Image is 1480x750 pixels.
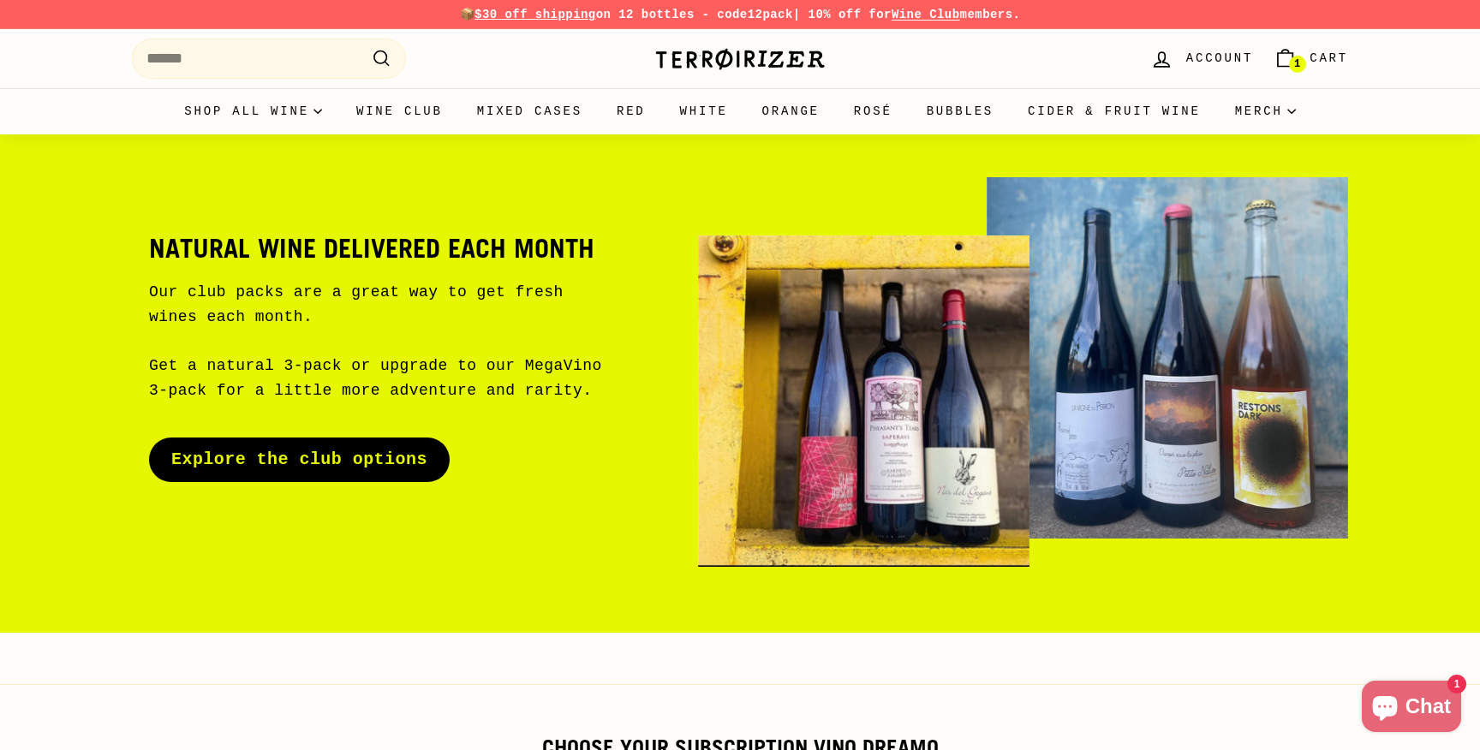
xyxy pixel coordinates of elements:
span: $30 off shipping [474,8,596,21]
a: Mixed Cases [460,88,600,134]
summary: Merch [1218,88,1313,134]
a: Wine Club [892,8,960,21]
summary: Shop all wine [167,88,339,134]
a: Bubbles [910,88,1011,134]
a: Cider & Fruit Wine [1011,88,1218,134]
a: Wine Club [339,88,460,134]
a: Account [1140,33,1263,84]
h2: Natural wine delivered each month [149,234,604,263]
a: Rosé [837,88,910,134]
strong: 12pack [748,8,793,21]
inbox-online-store-chat: Shopify online store chat [1357,681,1466,736]
p: Our club packs are a great way to get fresh wines each month. Get a natural 3-pack or upgrade to ... [149,280,604,403]
span: Cart [1310,49,1348,68]
span: 1 [1294,58,1300,70]
span: Account [1186,49,1253,68]
a: Cart [1263,33,1358,84]
a: Orange [745,88,837,134]
p: 📦 on 12 bottles - code | 10% off for members. [132,5,1348,24]
a: White [663,88,745,134]
a: Red [600,88,663,134]
div: Primary [98,88,1382,134]
a: Explore the club options [149,437,450,482]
